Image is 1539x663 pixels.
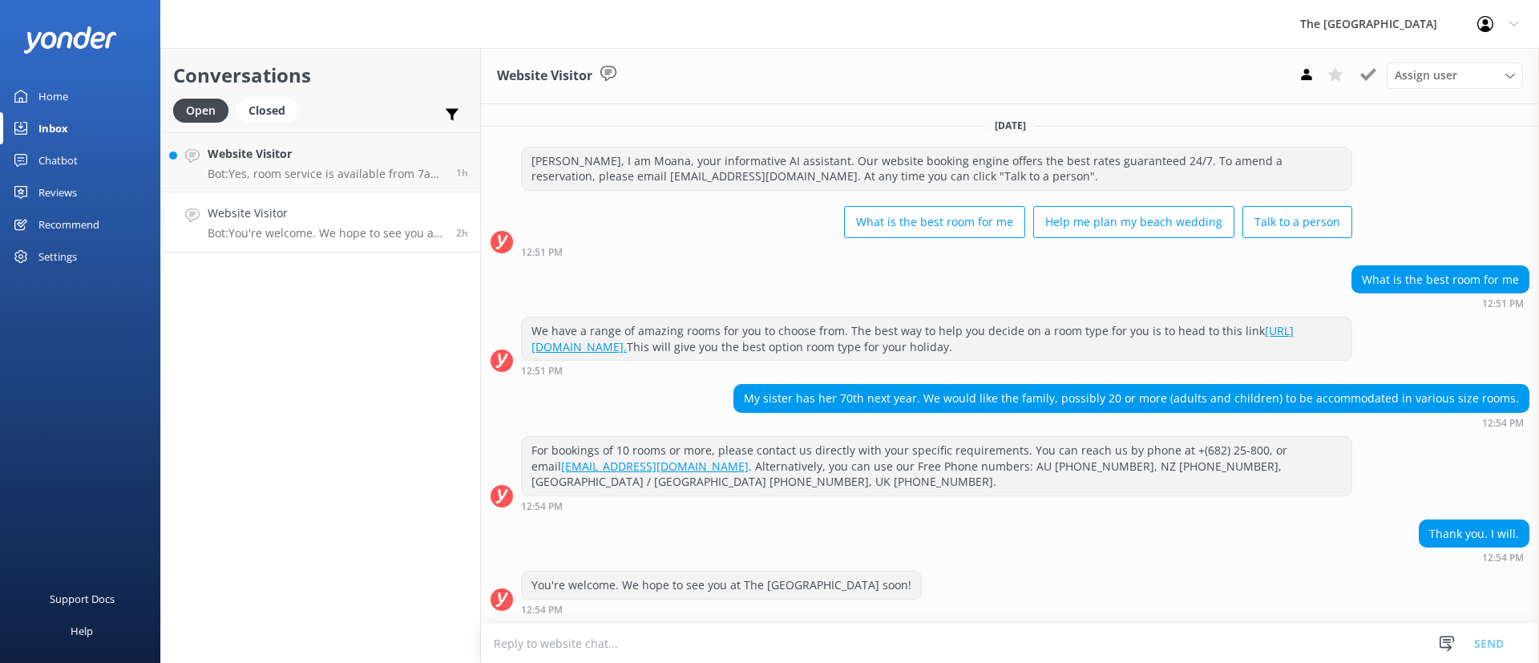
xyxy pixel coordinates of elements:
div: Settings [38,241,77,273]
a: [URL][DOMAIN_NAME]. [531,323,1294,354]
div: 12:54pm 16-Aug-2025 (UTC -10:00) Pacific/Honolulu [521,500,1352,511]
a: Open [173,101,236,119]
a: [EMAIL_ADDRESS][DOMAIN_NAME] [561,459,749,474]
div: Open [173,99,228,123]
div: [PERSON_NAME], I am Moana, your informative AI assistant. Our website booking engine offers the b... [522,148,1351,190]
h4: Website Visitor [208,145,444,163]
strong: 12:54 PM [521,605,563,615]
div: Closed [236,99,297,123]
div: For bookings of 10 rooms or more, please contact us directly with your specific requirements. You... [522,437,1351,495]
img: yonder-white-logo.png [24,26,116,53]
strong: 12:54 PM [1482,418,1524,428]
button: Talk to a person [1242,206,1352,238]
div: 12:51pm 16-Aug-2025 (UTC -10:00) Pacific/Honolulu [1351,297,1529,309]
div: You're welcome. We hope to see you at The [GEOGRAPHIC_DATA] soon! [522,572,921,599]
a: Closed [236,101,305,119]
div: Support Docs [50,583,115,615]
div: 12:54pm 16-Aug-2025 (UTC -10:00) Pacific/Honolulu [1419,552,1529,563]
div: 12:54pm 16-Aug-2025 (UTC -10:00) Pacific/Honolulu [733,417,1529,428]
div: My sister has her 70th next year. We would like the family, possibly 20 or more (adults and child... [734,385,1529,412]
div: Help [71,615,93,647]
span: Assign user [1395,67,1457,84]
div: Recommend [38,208,99,241]
div: 12:51pm 16-Aug-2025 (UTC -10:00) Pacific/Honolulu [521,365,1352,376]
span: [DATE] [985,119,1036,132]
p: Bot: Yes, room service is available from 7am to 9pm daily for the 3-Bedroom Private Pool [GEOGRAP... [208,167,444,181]
h4: Website Visitor [208,204,444,222]
strong: 12:54 PM [521,502,563,511]
div: Reviews [38,176,77,208]
strong: 12:54 PM [1482,553,1524,563]
p: Bot: You're welcome. We hope to see you at The [GEOGRAPHIC_DATA] soon! [208,226,444,241]
strong: 12:51 PM [1482,299,1524,309]
span: 01:39pm 16-Aug-2025 (UTC -10:00) Pacific/Honolulu [456,166,468,180]
h2: Conversations [173,60,468,91]
a: Website VisitorBot:Yes, room service is available from 7am to 9pm daily for the 3-Bedroom Private... [161,132,480,192]
div: We have a range of amazing rooms for you to choose from. The best way to help you decide on a roo... [522,317,1351,360]
strong: 12:51 PM [521,366,563,376]
div: Chatbot [38,144,78,176]
div: 12:54pm 16-Aug-2025 (UTC -10:00) Pacific/Honolulu [521,604,922,615]
button: Help me plan my beach wedding [1033,206,1234,238]
div: Assign User [1387,63,1523,88]
button: What is the best room for me [844,206,1025,238]
div: Home [38,80,68,112]
a: Website VisitorBot:You're welcome. We hope to see you at The [GEOGRAPHIC_DATA] soon!2h [161,192,480,253]
strong: 12:51 PM [521,248,563,257]
div: Inbox [38,112,68,144]
h3: Website Visitor [497,66,592,87]
span: 12:54pm 16-Aug-2025 (UTC -10:00) Pacific/Honolulu [456,226,468,240]
div: Thank you. I will. [1420,520,1529,548]
div: What is the best room for me [1352,266,1529,293]
div: 12:51pm 16-Aug-2025 (UTC -10:00) Pacific/Honolulu [521,246,1352,257]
